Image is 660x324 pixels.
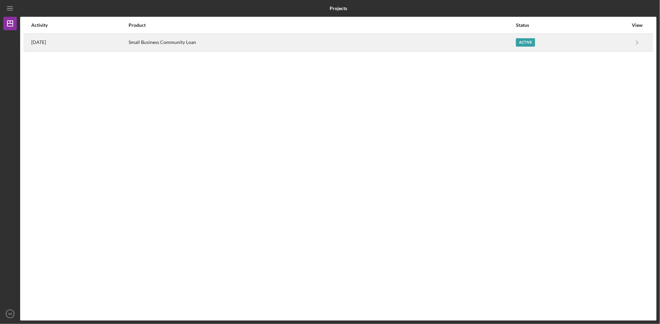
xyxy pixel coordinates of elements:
div: View [629,22,646,28]
div: Status [516,22,628,28]
text: SB [8,312,12,316]
div: Activity [31,22,128,28]
div: Small Business Community Loan [129,34,515,51]
div: Product [129,22,515,28]
div: Active [516,38,535,47]
time: 2025-10-11 18:35 [31,40,46,45]
button: SB [3,307,17,321]
b: Projects [330,6,347,11]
